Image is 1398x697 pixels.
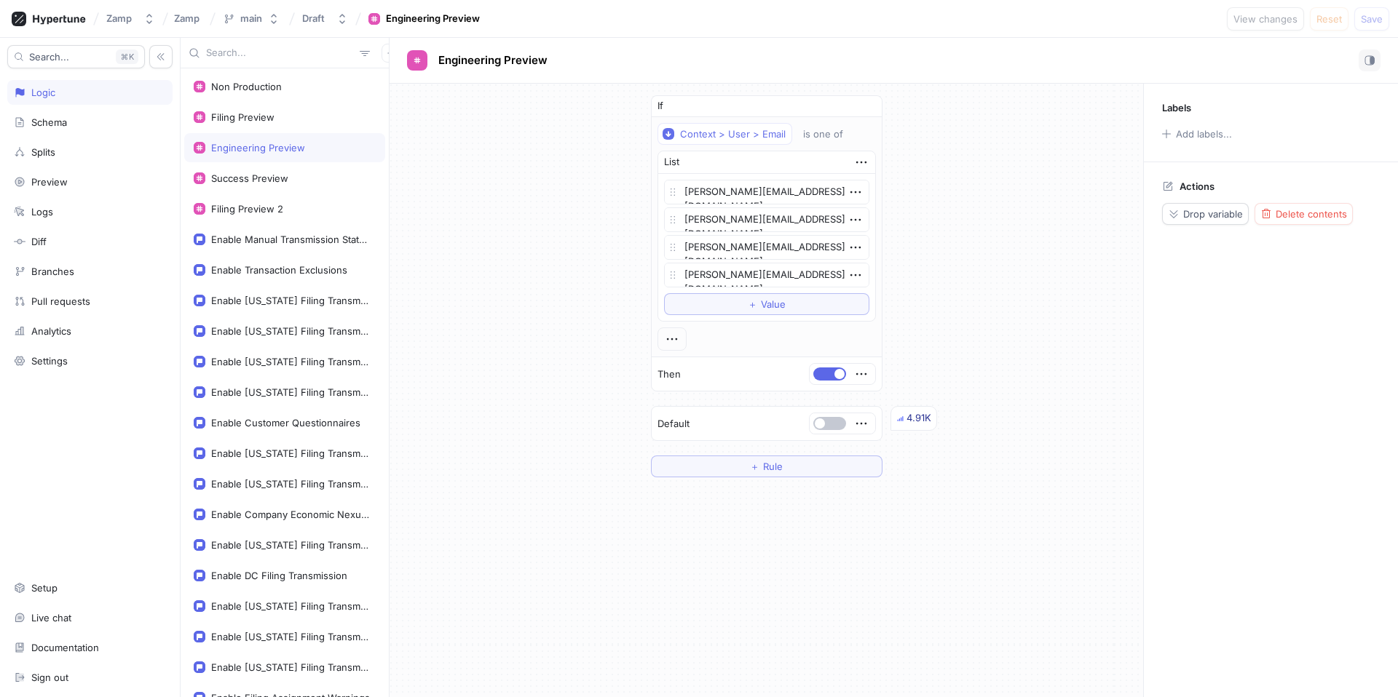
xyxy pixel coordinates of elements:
div: Enable DC Filing Transmission [211,570,347,581]
div: Enable Transaction Exclusions [211,264,347,276]
div: Engineering Preview [386,12,480,26]
div: Filing Preview 2 [211,203,283,215]
div: Add labels... [1176,130,1232,139]
div: Enable Customer Questionnaires [211,417,360,429]
span: Drop variable [1183,210,1243,218]
button: ＋Value [664,293,869,315]
div: Enable [US_STATE] Filing Transmission [211,386,370,398]
button: Save [1354,7,1389,31]
div: Success Preview [211,172,288,184]
button: Zamp [100,7,161,31]
div: Filing Preview [211,111,275,123]
div: Enable [US_STATE] Filing Transmission [211,356,370,367]
input: Search... [206,46,354,60]
textarea: [PERSON_NAME][EMAIL_ADDRESS][DOMAIN_NAME] [664,263,869,287]
div: is one of [803,128,843,140]
div: Splits [31,146,55,158]
button: Context > User > Email [657,123,792,145]
div: Logs [31,206,53,218]
div: Enable [US_STATE] Filing Transmission [211,295,370,306]
span: Engineering Preview [438,55,548,66]
button: ＋Rule [651,455,882,477]
div: Non Production [211,81,282,92]
button: Add labels... [1157,124,1236,143]
button: Drop variable [1162,203,1249,225]
div: Context > User > Email [680,128,786,140]
button: Draft [296,7,354,31]
span: Reset [1316,15,1342,23]
p: Labels [1162,102,1191,113]
div: Enable [US_STATE] Filing Transmission [211,325,370,337]
p: If [657,99,663,113]
div: Enable [US_STATE] Filing Transmission [211,661,370,673]
div: List [664,155,679,170]
div: Schema [31,116,67,128]
p: Actions [1180,180,1215,192]
button: main [217,7,285,31]
a: Documentation [7,635,173,660]
div: Live chat [31,612,71,624]
div: K [116,49,138,64]
div: Documentation [31,642,99,653]
div: Enable Manual Transmission Status Update [211,234,370,245]
p: Then [657,367,681,382]
button: View changes [1227,7,1304,31]
div: 4.91K [907,411,931,426]
span: Search... [29,52,69,61]
div: Enable Company Economic Nexus Report [211,509,370,520]
span: ＋ [750,462,759,471]
textarea: [PERSON_NAME][EMAIL_ADDRESS][DOMAIN_NAME] [664,235,869,260]
div: Branches [31,266,74,277]
button: Delete contents [1255,203,1353,225]
span: View changes [1233,15,1298,23]
div: Sign out [31,672,68,683]
p: Default [657,417,690,431]
div: Analytics [31,325,71,337]
div: Draft [302,12,325,25]
div: Pull requests [31,295,90,307]
textarea: [PERSON_NAME][EMAIL_ADDRESS][DOMAIN_NAME] [664,180,869,204]
div: Setup [31,582,58,594]
div: Enable [US_STATE] Filing Transmission [211,631,370,642]
button: is one of [797,123,864,145]
div: Enable [US_STATE] Filing Transmission [211,600,370,612]
span: Zamp [174,13,200,23]
div: Settings [31,355,68,367]
span: Save [1361,15,1383,23]
div: Enable [US_STATE] Filing Transmission [211,447,370,459]
button: Reset [1310,7,1348,31]
div: Preview [31,176,68,188]
span: ＋ [748,300,757,308]
span: Value [761,300,786,308]
div: main [240,12,262,25]
div: Logic [31,87,55,98]
textarea: [PERSON_NAME][EMAIL_ADDRESS][DOMAIN_NAME] [664,207,869,232]
div: Zamp [106,12,132,25]
span: Rule [763,462,783,471]
div: Engineering Preview [211,142,305,154]
button: Search...K [7,45,145,68]
div: Enable [US_STATE] Filing Transmission [211,478,370,490]
div: Diff [31,236,47,247]
div: Enable [US_STATE] Filing Transmission [211,539,370,551]
span: Delete contents [1276,210,1347,218]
